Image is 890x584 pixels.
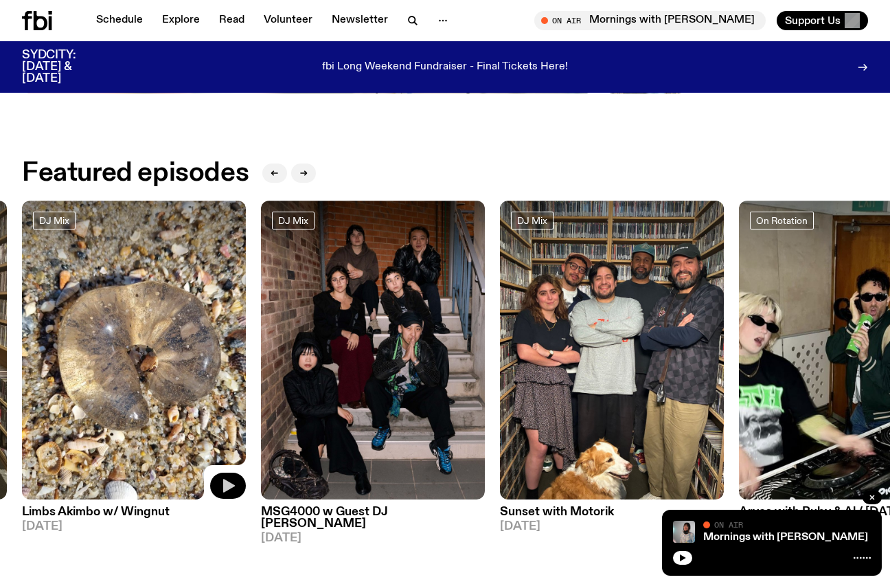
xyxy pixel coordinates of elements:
[261,532,485,544] span: [DATE]
[255,11,321,30] a: Volunteer
[517,216,547,226] span: DJ Mix
[714,520,743,529] span: On Air
[33,212,76,229] a: DJ Mix
[211,11,253,30] a: Read
[756,216,808,226] span: On Rotation
[272,212,315,229] a: DJ Mix
[500,506,724,518] h3: Sunset with Motorik
[22,521,246,532] span: [DATE]
[22,506,246,518] h3: Limbs Akimbo w/ Wingnut
[703,532,868,543] a: Mornings with [PERSON_NAME]
[785,14,841,27] span: Support Us
[511,212,554,229] a: DJ Mix
[323,11,396,30] a: Newsletter
[750,212,814,229] a: On Rotation
[500,521,724,532] span: [DATE]
[22,499,246,532] a: Limbs Akimbo w/ Wingnut[DATE]
[88,11,151,30] a: Schedule
[261,506,485,530] h3: MSG4000 w Guest DJ [PERSON_NAME]
[534,11,766,30] button: On AirMornings with [PERSON_NAME]
[22,161,249,186] h2: Featured episodes
[673,521,695,543] img: Kana Frazer is smiling at the camera with her head tilted slightly to her left. She wears big bla...
[22,49,110,85] h3: SYDCITY: [DATE] & [DATE]
[777,11,868,30] button: Support Us
[39,216,69,226] span: DJ Mix
[261,499,485,544] a: MSG4000 w Guest DJ [PERSON_NAME][DATE]
[278,216,308,226] span: DJ Mix
[500,499,724,532] a: Sunset with Motorik[DATE]
[322,61,568,74] p: fbi Long Weekend Fundraiser - Final Tickets Here!
[154,11,208,30] a: Explore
